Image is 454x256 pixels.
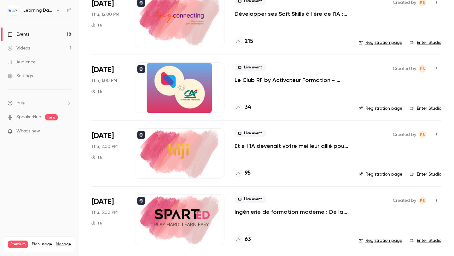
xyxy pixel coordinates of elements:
[8,5,18,15] img: Learning Days
[91,143,118,150] span: Thu, 2:00 PM
[235,235,251,244] a: 63
[91,89,102,94] div: 1 h
[56,242,71,247] a: Manage
[91,62,125,113] div: Oct 9 Thu, 1:00 PM (Europe/Paris)
[419,131,426,138] span: Prad Selvarajah
[410,237,441,244] a: Enter Studio
[393,197,416,204] span: Created by
[358,237,402,244] a: Registration page
[245,169,251,177] h4: 95
[45,114,58,120] span: new
[8,73,33,79] div: Settings
[235,130,266,137] span: Live event
[410,39,441,46] a: Enter Studio
[23,7,53,14] h6: Learning Days
[91,194,125,245] div: Oct 9 Thu, 3:00 PM (Europe/Paris)
[235,64,266,71] span: Live event
[91,23,102,28] div: 1 h
[410,171,441,177] a: Enter Studio
[91,11,119,18] span: Thu, 12:00 PM
[358,39,402,46] a: Registration page
[393,65,416,73] span: Created by
[358,171,402,177] a: Registration page
[8,241,28,248] span: Premium
[8,45,30,51] div: Videos
[91,65,114,75] span: [DATE]
[8,100,71,106] li: help-dropdown-opener
[16,128,40,135] span: What's new
[91,131,114,141] span: [DATE]
[245,103,251,112] h4: 34
[410,105,441,112] a: Enter Studio
[16,114,41,120] a: SpeakerHub
[235,208,348,216] a: Ingénierie de formation moderne : De la salle de classe au flux de travail, concevoir pour l’usag...
[235,103,251,112] a: 34
[235,169,251,177] a: 95
[420,197,425,204] span: PS
[32,242,52,247] span: Plan usage
[419,65,426,73] span: Prad Selvarajah
[91,209,118,216] span: Thu, 3:00 PM
[393,131,416,138] span: Created by
[358,105,402,112] a: Registration page
[235,195,266,203] span: Live event
[235,37,253,46] a: 215
[235,76,348,84] a: Le Club RF by Activateur Formation - réservé aux RF - La formation, bien plus qu’un “smile sheet" ?
[245,235,251,244] h4: 63
[91,197,114,207] span: [DATE]
[8,59,36,65] div: Audience
[419,197,426,204] span: Prad Selvarajah
[16,100,26,106] span: Help
[91,155,102,160] div: 1 h
[91,128,125,179] div: Oct 9 Thu, 2:00 PM (Europe/Paris)
[420,65,425,73] span: PS
[91,221,102,226] div: 1 h
[235,10,348,18] a: Développer ses Soft Skills à l'ère de l'IA : Esprit critique & IA
[420,131,425,138] span: PS
[8,31,29,38] div: Events
[245,37,253,46] h4: 215
[91,78,117,84] span: Thu, 1:00 PM
[235,142,348,150] a: Et si l’IA devenait votre meilleur allié pour prouver enfin l’impact de vos formations ?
